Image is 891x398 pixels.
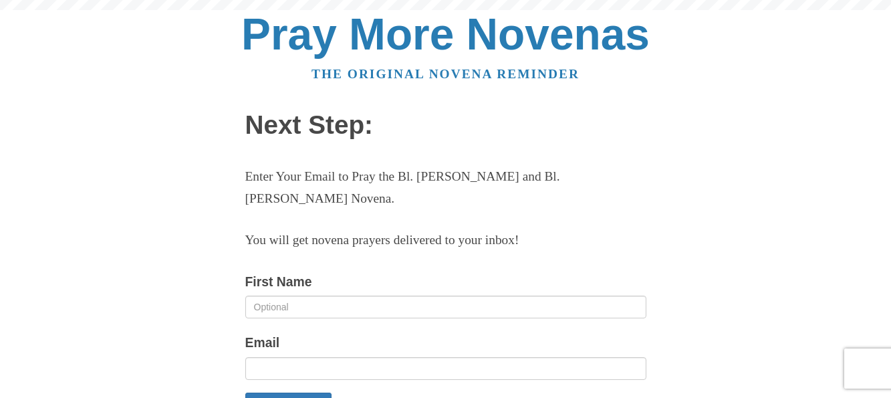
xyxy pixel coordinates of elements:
p: You will get novena prayers delivered to your inbox! [245,229,646,252]
label: Email [245,332,280,354]
input: Optional [245,296,646,318]
label: First Name [245,271,312,293]
a: Pray More Novenas [241,9,650,59]
p: Enter Your Email to Pray the Bl. [PERSON_NAME] and Bl. [PERSON_NAME] Novena. [245,166,646,210]
h1: Next Step: [245,111,646,140]
a: The original novena reminder [311,67,580,81]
